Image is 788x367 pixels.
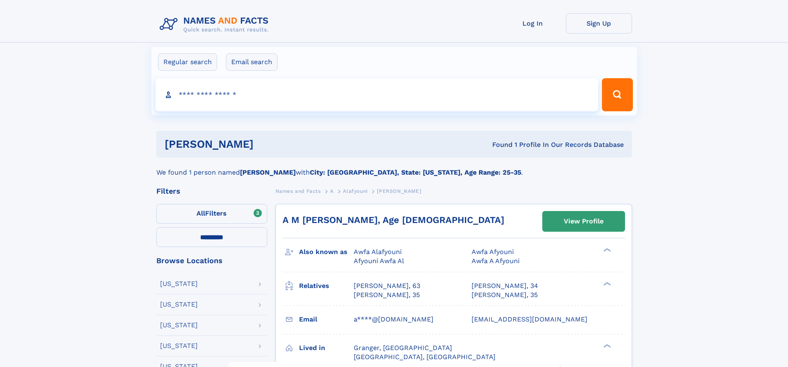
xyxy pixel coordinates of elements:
[196,209,205,217] span: All
[472,281,538,290] a: [PERSON_NAME], 34
[299,279,354,293] h3: Relatives
[343,186,367,196] a: Alafyouni
[310,168,521,176] b: City: [GEOGRAPHIC_DATA], State: [US_STATE], Age Range: 25-35
[156,257,267,264] div: Browse Locations
[299,312,354,326] h3: Email
[156,204,267,224] label: Filters
[602,78,632,111] button: Search Button
[601,281,611,286] div: ❯
[472,290,538,300] a: [PERSON_NAME], 35
[601,343,611,348] div: ❯
[472,315,587,323] span: [EMAIL_ADDRESS][DOMAIN_NAME]
[354,281,420,290] a: [PERSON_NAME], 63
[500,13,566,34] a: Log In
[299,341,354,355] h3: Lived in
[343,188,367,194] span: Alafyouni
[354,353,496,361] span: [GEOGRAPHIC_DATA], [GEOGRAPHIC_DATA]
[160,301,198,308] div: [US_STATE]
[156,158,632,178] div: We found 1 person named with .
[160,343,198,349] div: [US_STATE]
[330,186,334,196] a: A
[373,140,624,149] div: Found 1 Profile In Our Records Database
[601,247,611,253] div: ❯
[354,344,452,352] span: Granger, [GEOGRAPHIC_DATA]
[283,215,504,225] a: A M [PERSON_NAME], Age [DEMOGRAPHIC_DATA]
[156,187,267,195] div: Filters
[354,257,404,265] span: Afyouni Awfa Al
[472,248,514,256] span: Awfa Afyouni
[156,13,275,36] img: Logo Names and Facts
[354,290,420,300] a: [PERSON_NAME], 35
[566,13,632,34] a: Sign Up
[240,168,296,176] b: [PERSON_NAME]
[160,281,198,287] div: [US_STATE]
[158,53,217,71] label: Regular search
[543,211,625,231] a: View Profile
[564,212,604,231] div: View Profile
[472,257,520,265] span: Awfa A Afyouni
[165,139,373,149] h1: [PERSON_NAME]
[226,53,278,71] label: Email search
[330,188,334,194] span: A
[377,188,421,194] span: [PERSON_NAME]
[275,186,321,196] a: Names and Facts
[160,322,198,329] div: [US_STATE]
[156,78,599,111] input: search input
[354,248,402,256] span: Awfa Alafyouni
[299,245,354,259] h3: Also known as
